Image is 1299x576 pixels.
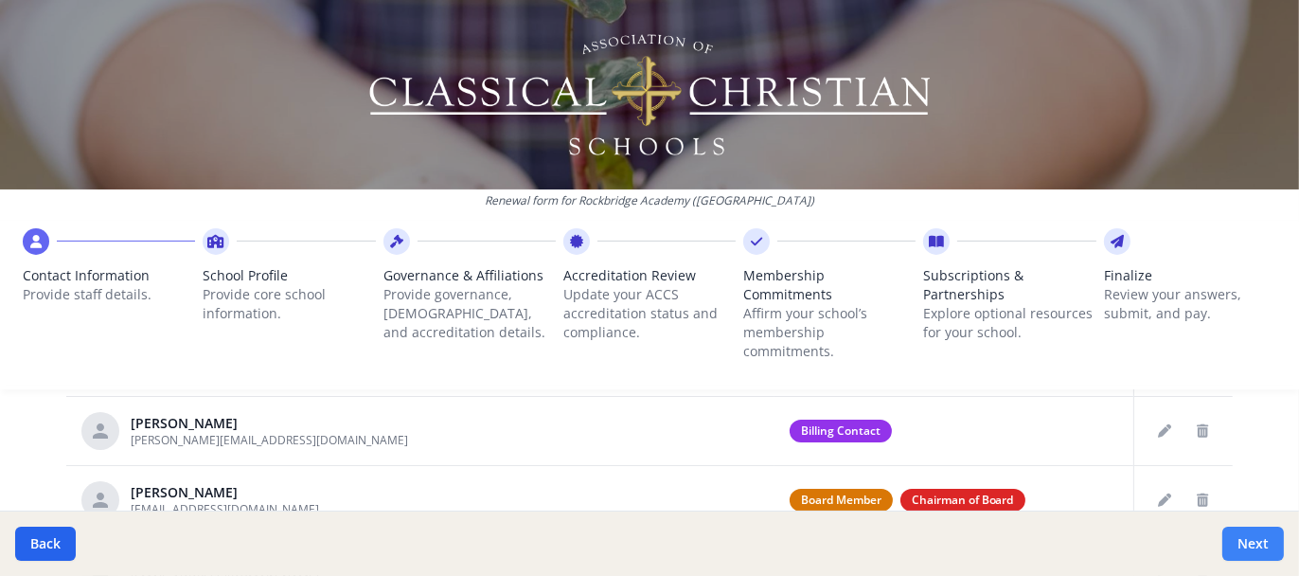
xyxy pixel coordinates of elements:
span: Chairman of Board [900,489,1025,512]
span: Contact Information [23,266,195,285]
span: Billing Contact [790,420,892,442]
span: Governance & Affiliations [383,266,556,285]
button: Edit staff [1149,416,1180,446]
span: School Profile [203,266,375,285]
button: Next [1222,527,1284,561]
span: [EMAIL_ADDRESS][DOMAIN_NAME] [131,501,319,517]
span: Membership Commitments [743,266,916,304]
span: Board Member [790,489,893,512]
p: Update your ACCS accreditation status and compliance. [563,285,736,342]
div: [PERSON_NAME] [131,414,408,433]
button: Delete staff [1187,416,1218,446]
button: Back [15,527,76,561]
p: Provide staff details. [23,285,195,304]
p: Explore optional resources for your school. [923,304,1095,342]
button: Edit staff [1149,485,1180,515]
span: [PERSON_NAME][EMAIL_ADDRESS][DOMAIN_NAME] [131,432,408,448]
span: Accreditation Review [563,266,736,285]
img: Logo [366,28,934,161]
span: Finalize [1104,266,1276,285]
div: [PERSON_NAME] [131,483,319,502]
p: Provide core school information. [203,285,375,323]
p: Provide governance, [DEMOGRAPHIC_DATA], and accreditation details. [383,285,556,342]
p: Review your answers, submit, and pay. [1104,285,1276,323]
p: Affirm your school’s membership commitments. [743,304,916,361]
span: Subscriptions & Partnerships [923,266,1095,304]
button: Delete staff [1187,485,1218,515]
